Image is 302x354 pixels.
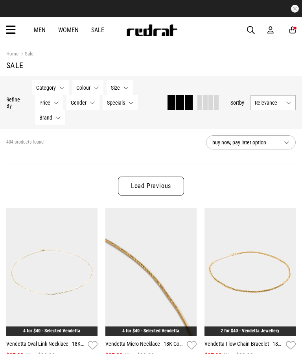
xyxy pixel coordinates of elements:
button: Price [35,95,63,110]
button: Colour [72,80,103,95]
span: Gender [71,100,87,106]
button: Gender [66,95,99,110]
iframe: Customer reviews powered by Trustpilot [92,5,210,13]
a: 4 for $40 - Selected Vendetta [23,328,80,334]
a: 2 for $40 - Vendetta Jewellery [221,328,279,334]
p: Refine By [6,96,20,109]
button: Category [32,80,69,95]
a: Load Previous [118,177,184,195]
a: Home [6,51,18,57]
button: Relevance [250,95,296,110]
span: by [239,100,244,106]
a: Sale [91,26,104,34]
img: Vendetta Oval Link Necklace - 18k Gold Plated in Gold [6,208,98,336]
button: Sortby [230,98,244,107]
button: Brand [35,110,65,125]
span: Category [36,85,56,91]
span: buy now, pay later option [212,138,278,147]
span: Price [39,100,50,106]
h1: Sale [6,61,296,70]
button: Size [107,80,133,95]
span: Colour [76,85,90,91]
a: Vendetta Oval Link Necklace - 18K Gold Plated [6,340,85,351]
a: Women [58,26,79,34]
span: 404 products found [6,139,44,146]
button: Specials [103,95,138,110]
a: Men [34,26,46,34]
span: Relevance [255,100,283,106]
img: Vendetta Micro Necklace - 18k Gold Plated in Gold [105,208,197,336]
a: Vendetta Micro Necklace - 18K Gold Plated [105,340,184,351]
span: Size [111,85,120,91]
img: Redrat logo [126,24,178,36]
a: Vendetta Flow Chain Bracelet - 18K Gold Plated [204,340,283,351]
button: buy now, pay later option [206,135,296,149]
span: Brand [39,114,52,121]
img: Vendetta Flow Chain Bracelet - 18k Gold Plated in Gold [204,208,296,336]
span: Specials [107,100,125,106]
a: Sale [18,51,33,58]
a: 4 for $40 - Selected Vendetta [122,328,179,334]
